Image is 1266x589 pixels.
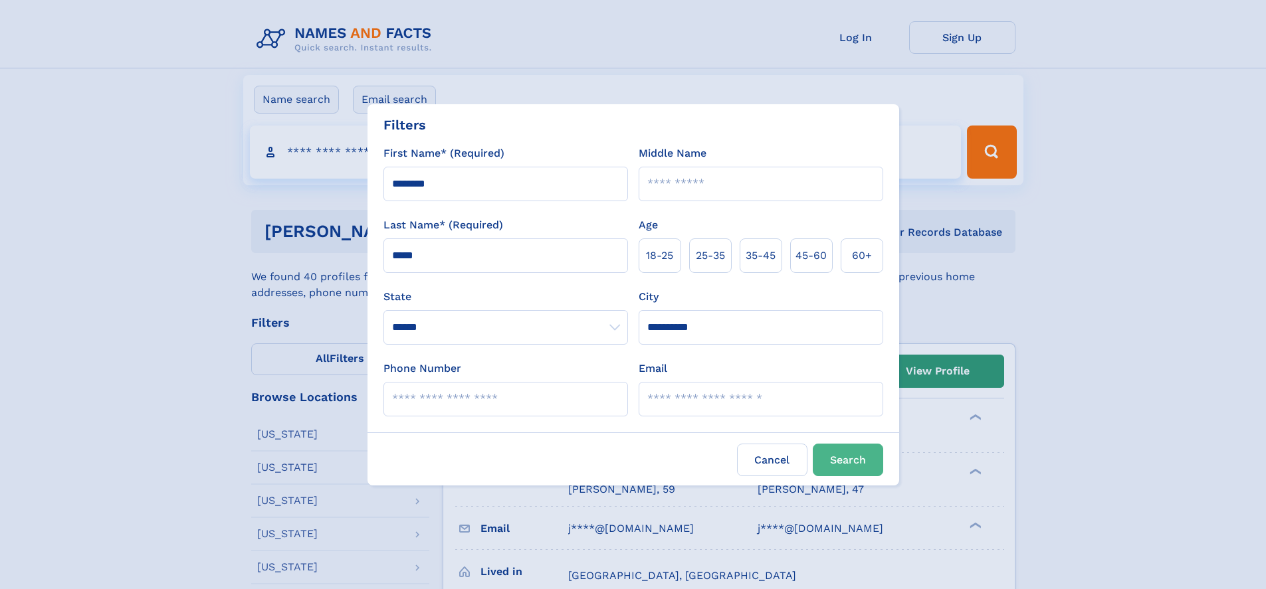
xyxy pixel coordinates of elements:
[383,217,503,233] label: Last Name* (Required)
[383,289,628,305] label: State
[383,145,504,161] label: First Name* (Required)
[383,115,426,135] div: Filters
[737,444,807,476] label: Cancel
[696,248,725,264] span: 25‑35
[746,248,776,264] span: 35‑45
[852,248,872,264] span: 60+
[813,444,883,476] button: Search
[639,217,658,233] label: Age
[795,248,827,264] span: 45‑60
[646,248,673,264] span: 18‑25
[639,145,706,161] label: Middle Name
[639,289,659,305] label: City
[383,361,461,377] label: Phone Number
[639,361,667,377] label: Email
